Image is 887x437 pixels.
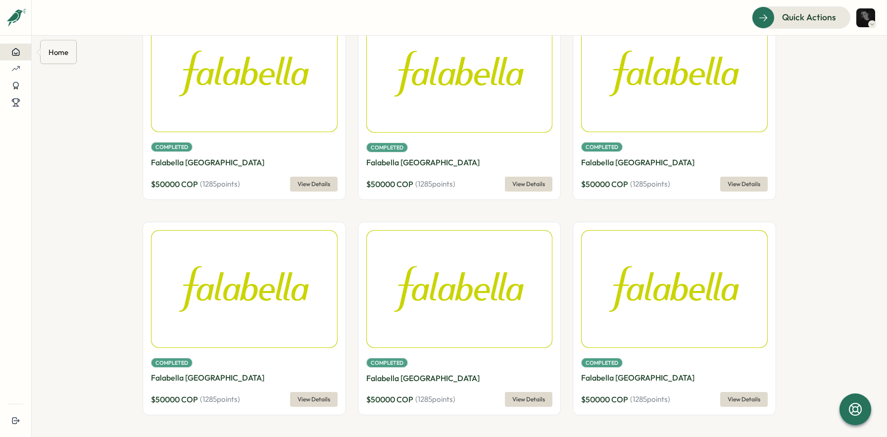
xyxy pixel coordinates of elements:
p: Falabella [GEOGRAPHIC_DATA] [366,372,553,385]
p: Falabella [GEOGRAPHIC_DATA] [581,372,768,384]
p: Falabella [GEOGRAPHIC_DATA] [581,156,768,169]
span: $ 50000 COP [151,393,198,406]
span: $ 50000 COP [366,393,413,406]
span: Quick Actions [782,11,836,24]
span: $ 50000 COP [366,178,413,191]
div: Home [47,45,70,60]
span: Completed [151,142,193,152]
span: View Details [297,177,330,191]
button: View Details [505,177,552,192]
img: Falabella Colombia [366,230,553,348]
span: Completed [366,143,408,152]
span: Completed [581,142,623,152]
span: $ 50000 COP [581,178,628,191]
img: Falabella Colombia [366,15,553,133]
img: Falabella Colombia [581,230,768,348]
span: Completed [581,358,623,368]
p: Falabella [GEOGRAPHIC_DATA] [151,156,338,169]
img: Falabella Colombia [151,15,338,133]
img: Fran Martinez [856,8,875,27]
button: View Details [505,392,552,407]
span: $ 50000 COP [151,178,198,191]
img: Falabella Colombia [151,230,338,348]
button: View Details [290,177,338,192]
button: Quick Actions [752,6,850,28]
span: View Details [512,177,545,191]
button: View Details [290,392,338,407]
button: View Details [720,177,768,192]
span: Completed [151,358,193,368]
button: View Details [720,392,768,407]
span: ( 1285 points) [630,394,670,405]
span: View Details [728,177,760,191]
span: ( 1285 points) [630,179,670,190]
p: Falabella [GEOGRAPHIC_DATA] [366,156,553,169]
span: ( 1285 points) [415,394,455,405]
span: ( 1285 points) [415,179,455,190]
span: Completed [366,358,408,368]
span: View Details [297,392,330,406]
span: ( 1285 points) [200,179,240,190]
span: $ 50000 COP [581,393,628,406]
img: Falabella Colombia [581,15,768,133]
p: Falabella [GEOGRAPHIC_DATA] [151,372,338,384]
span: ( 1285 points) [200,394,240,405]
span: View Details [512,392,545,406]
span: View Details [728,392,760,406]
